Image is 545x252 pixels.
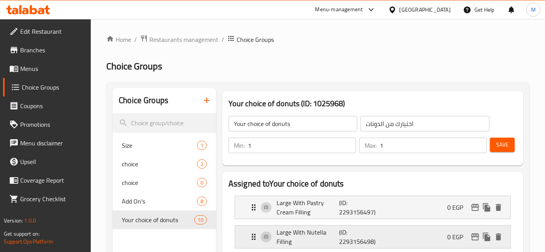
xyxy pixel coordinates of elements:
[531,5,536,14] span: M
[197,142,206,149] span: 1
[481,231,493,243] button: duplicate
[481,202,493,213] button: duplicate
[106,35,529,45] nav: breadcrumb
[3,97,91,115] a: Coupons
[112,173,216,192] div: choice0
[228,222,517,252] li: Expand
[20,120,85,129] span: Promotions
[20,176,85,185] span: Coverage Report
[197,141,207,150] div: Choices
[493,231,504,243] button: delete
[134,35,137,44] li: /
[4,236,53,247] a: Support.OpsPlatform
[3,190,91,208] a: Grocery Checklist
[4,216,23,226] span: Version:
[315,5,363,14] div: Menu-management
[197,198,206,205] span: 8
[197,159,207,169] div: Choices
[4,229,40,239] span: Get support on:
[197,161,206,168] span: 2
[112,192,216,211] div: Add On's8
[365,141,377,150] p: Max:
[228,97,517,110] h3: Your choice of donuts (ID: 1025968)
[277,198,339,217] p: Large With Pastry Cream Filling
[20,101,85,110] span: Coupons
[3,78,91,97] a: Choice Groups
[106,57,162,75] span: Choice Groups
[194,215,207,224] div: Choices
[221,35,224,44] li: /
[339,228,381,246] p: (ID: 2293156498)
[20,157,85,166] span: Upsell
[277,228,339,246] p: Large With Nutella Filling
[20,45,85,55] span: Branches
[20,64,85,73] span: Menus
[339,198,381,217] p: (ID: 2293156497)
[3,59,91,78] a: Menus
[3,22,91,41] a: Edit Restaurant
[3,171,91,190] a: Coverage Report
[119,95,168,106] h2: Choice Groups
[20,194,85,204] span: Grocery Checklist
[400,5,451,14] div: [GEOGRAPHIC_DATA]
[3,134,91,152] a: Menu disclaimer
[140,35,218,45] a: Restaurants management
[195,216,206,224] span: 10
[3,115,91,134] a: Promotions
[122,178,197,187] span: choice
[469,231,481,243] button: edit
[149,35,218,44] span: Restaurants management
[112,211,216,229] div: Your choice of donuts10
[228,193,517,222] li: Expand
[235,196,510,219] div: Expand
[469,202,481,213] button: edit
[112,155,216,173] div: choice2
[112,136,216,155] div: Size1
[122,141,197,150] span: Size
[228,178,517,190] h2: Assigned to Your choice of donuts
[3,152,91,171] a: Upsell
[197,179,206,186] span: 0
[24,216,36,226] span: 1.0.0
[106,35,131,44] a: Home
[20,138,85,148] span: Menu disclaimer
[235,226,510,248] div: Expand
[496,140,509,150] span: Save
[447,232,469,242] p: 0 EGP
[122,159,197,169] span: choice
[197,197,207,206] div: Choices
[447,203,469,212] p: 0 EGP
[122,197,197,206] span: Add On's
[112,113,216,133] input: search
[3,41,91,59] a: Branches
[237,35,274,44] span: Choice Groups
[490,138,515,152] button: Save
[122,215,194,224] span: Your choice of donuts
[22,83,85,92] span: Choice Groups
[20,27,85,36] span: Edit Restaurant
[493,202,504,213] button: delete
[234,141,245,150] p: Min:
[197,178,207,187] div: Choices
